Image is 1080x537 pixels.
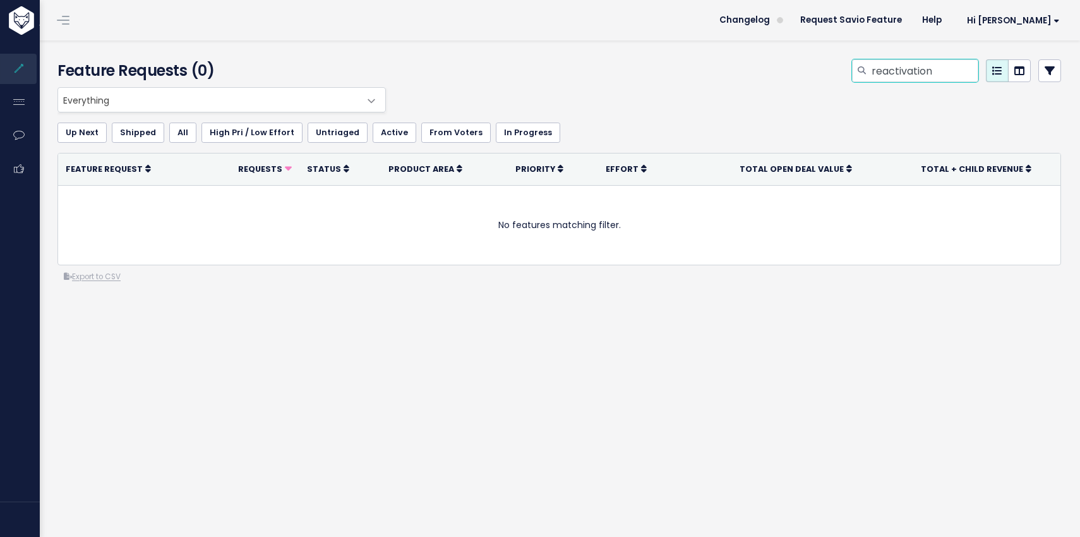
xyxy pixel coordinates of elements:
[58,88,360,112] span: Everything
[952,11,1070,30] a: Hi [PERSON_NAME]
[64,272,121,282] a: Export to CSV
[373,123,416,143] a: Active
[6,6,104,35] img: logo-white.9d6f32f41409.svg
[921,164,1023,174] span: Total + Child Revenue
[57,87,386,112] span: Everything
[606,162,647,175] a: Effort
[967,16,1060,25] span: Hi [PERSON_NAME]
[740,162,852,175] a: Total open deal value
[307,164,341,174] span: Status
[57,59,380,82] h4: Feature Requests (0)
[515,164,555,174] span: Priority
[57,123,1061,143] ul: Filter feature requests
[308,123,368,143] a: Untriaged
[790,11,912,30] a: Request Savio Feature
[921,162,1031,175] a: Total + Child Revenue
[870,59,978,82] input: Search features...
[740,164,844,174] span: Total open deal value
[58,185,1060,265] td: No features matching filter.
[66,162,151,175] a: Feature Request
[238,162,292,175] a: Requests
[112,123,164,143] a: Shipped
[307,162,349,175] a: Status
[421,123,491,143] a: From Voters
[238,164,282,174] span: Requests
[719,16,770,25] span: Changelog
[201,123,303,143] a: High Pri / Low Effort
[496,123,560,143] a: In Progress
[515,162,563,175] a: Priority
[606,164,639,174] span: Effort
[57,123,107,143] a: Up Next
[169,123,196,143] a: All
[66,164,143,174] span: Feature Request
[912,11,952,30] a: Help
[388,162,462,175] a: Product Area
[388,164,454,174] span: Product Area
